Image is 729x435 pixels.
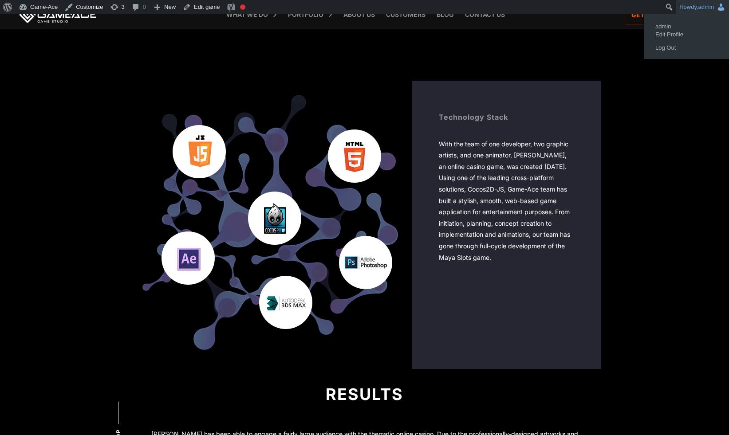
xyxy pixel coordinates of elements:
a: Get in touch [625,5,711,24]
div: Focus keyphrase not set [240,4,245,10]
span: admin [698,4,714,10]
span: admin [655,20,717,27]
div: Results [128,382,601,406]
a: Log Out [651,42,722,54]
img: slots game development [142,95,398,350]
span: Edit Profile [655,27,717,35]
div: Technology Stack [439,112,574,122]
div: With the team of one developer, two graphic artists, and one animator, [PERSON_NAME], an online c... [439,138,574,263]
ul: Howdy, admin [644,14,729,59]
